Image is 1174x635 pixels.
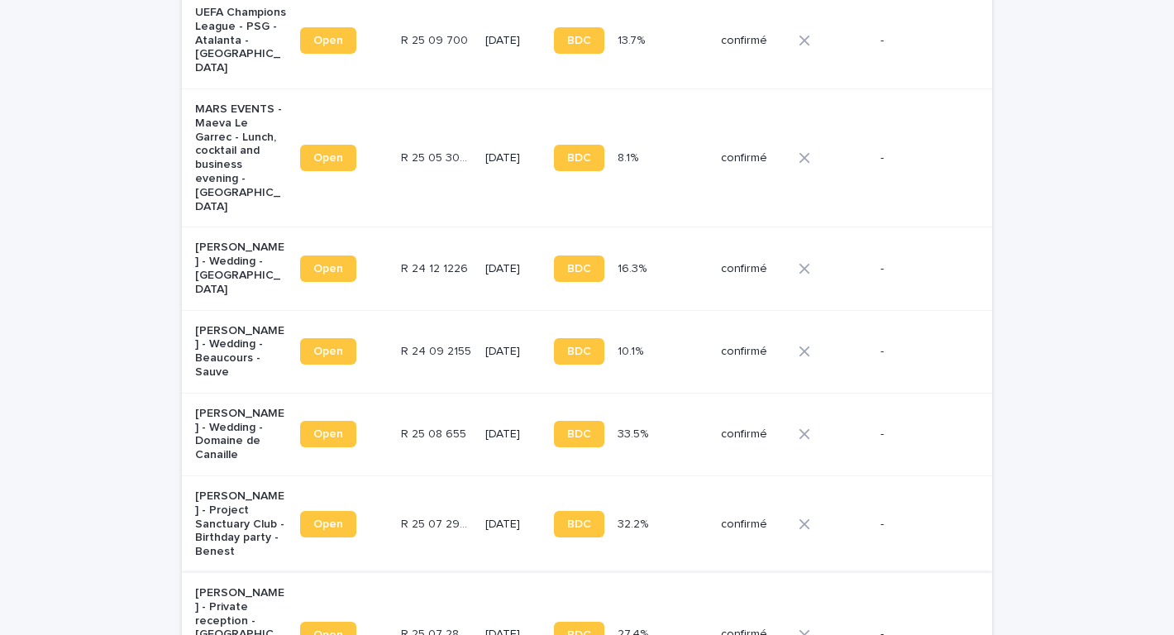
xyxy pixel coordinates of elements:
p: - [880,518,966,532]
span: Open [313,428,343,440]
span: Open [313,35,343,46]
a: BDC [554,338,604,365]
p: UEFA Champions League - PSG - Atalanta - [GEOGRAPHIC_DATA] [195,6,287,75]
span: Open [313,346,343,357]
span: BDC [567,346,591,357]
span: BDC [567,35,591,46]
p: 33.5% [618,424,651,442]
p: confirmé [721,427,785,442]
span: BDC [567,263,591,275]
p: confirmé [721,518,785,532]
tr: [PERSON_NAME] - Wedding - Beaucours - SauveOpenR 24 09 2155R 24 09 2155 [DATE]BDC10.1%10.1% confi... [182,310,992,393]
span: Open [313,152,343,164]
p: [PERSON_NAME] - Wedding - [GEOGRAPHIC_DATA] [195,241,287,296]
a: BDC [554,511,604,537]
a: Open [300,421,356,447]
p: 32.2% [618,514,651,532]
p: [PERSON_NAME] - Wedding - Domaine de Canaille [195,407,287,462]
span: BDC [567,518,591,530]
p: [PERSON_NAME] - Project Sanctuary Club - Birthday party - Benest [195,489,287,559]
p: confirmé [721,345,785,359]
a: Open [300,511,356,537]
a: Open [300,145,356,171]
a: BDC [554,27,604,54]
p: 13.7% [618,31,648,48]
p: confirmé [721,262,785,276]
p: R 25 08 655 [401,424,470,442]
p: R 25 09 700 [401,31,471,48]
p: [DATE] [485,518,541,532]
p: confirmé [721,34,785,48]
tr: [PERSON_NAME] - Wedding - [GEOGRAPHIC_DATA]OpenR 24 12 1226R 24 12 1226 [DATE]BDC16.3%16.3% confi... [182,227,992,310]
a: Open [300,255,356,282]
p: [DATE] [485,262,541,276]
p: R 24 12 1226 [401,259,471,276]
p: [DATE] [485,427,541,442]
p: 16.3% [618,259,650,276]
p: confirmé [721,151,785,165]
tr: [PERSON_NAME] - Project Sanctuary Club - Birthday party - BenestOpenR 25 07 2966R 25 07 2966 [DAT... [182,475,992,572]
p: [PERSON_NAME] - Wedding - Beaucours - Sauve [195,324,287,380]
p: MARS EVENTS - Maeva Le Garrec - Lunch, cocktail and business evening - [GEOGRAPHIC_DATA] [195,103,287,213]
p: R 25 05 3098 [401,148,475,165]
p: - [880,427,966,442]
a: BDC [554,255,604,282]
p: R 24 09 2155 [401,341,475,359]
p: - [880,262,966,276]
tr: [PERSON_NAME] - Wedding - Domaine de CanailleOpenR 25 08 655R 25 08 655 [DATE]BDC33.5%33.5% confi... [182,393,992,475]
p: 8.1% [618,148,642,165]
a: BDC [554,145,604,171]
a: Open [300,338,356,365]
p: 10.1% [618,341,647,359]
p: R 25 07 2966 [401,514,475,532]
a: BDC [554,421,604,447]
span: BDC [567,428,591,440]
p: - [880,151,966,165]
a: Open [300,27,356,54]
p: - [880,345,966,359]
tr: MARS EVENTS - Maeva Le Garrec - Lunch, cocktail and business evening - [GEOGRAPHIC_DATA]OpenR 25 ... [182,89,992,227]
p: [DATE] [485,34,541,48]
p: [DATE] [485,345,541,359]
span: Open [313,518,343,530]
span: Open [313,263,343,275]
p: [DATE] [485,151,541,165]
span: BDC [567,152,591,164]
p: - [880,34,966,48]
